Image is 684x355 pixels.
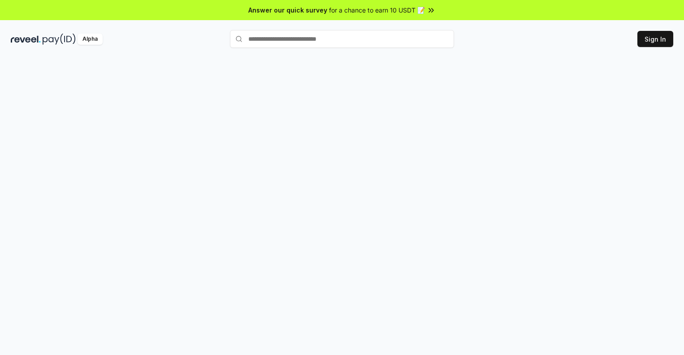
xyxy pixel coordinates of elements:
[43,34,76,45] img: pay_id
[248,5,327,15] span: Answer our quick survey
[329,5,425,15] span: for a chance to earn 10 USDT 📝
[637,31,673,47] button: Sign In
[11,34,41,45] img: reveel_dark
[78,34,103,45] div: Alpha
